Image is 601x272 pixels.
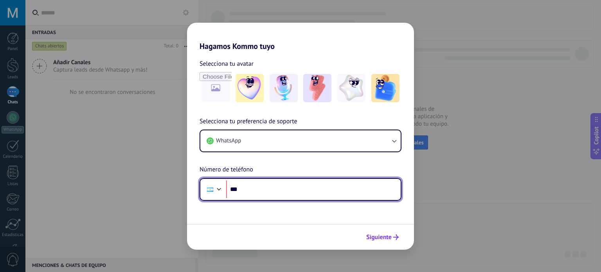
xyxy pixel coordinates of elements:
img: -1.jpeg [236,74,264,102]
span: Número de teléfono [200,165,253,175]
div: Argentina: + 54 [203,181,218,198]
button: WhatsApp [200,130,401,151]
span: Siguiente [366,234,392,240]
span: Selecciona tu avatar [200,59,254,69]
img: -2.jpeg [270,74,298,102]
h2: Hagamos Kommo tuyo [187,23,414,51]
img: -4.jpeg [337,74,365,102]
button: Siguiente [363,231,402,244]
img: -3.jpeg [303,74,331,102]
img: -5.jpeg [371,74,399,102]
span: WhatsApp [216,137,241,145]
span: Selecciona tu preferencia de soporte [200,117,297,127]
